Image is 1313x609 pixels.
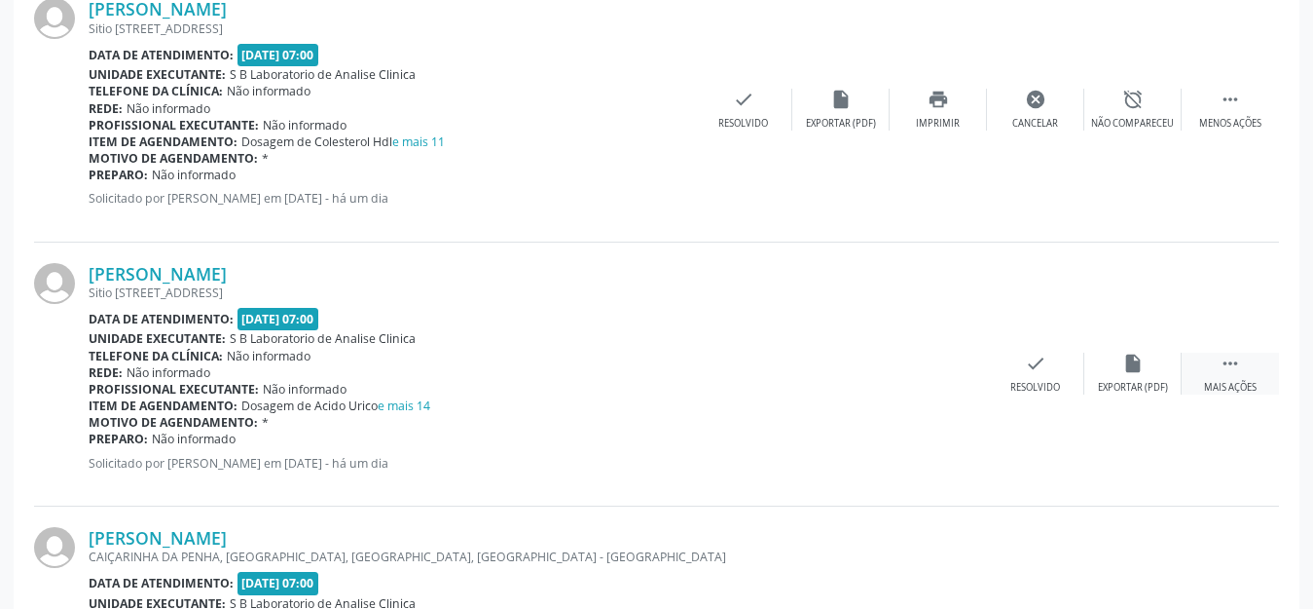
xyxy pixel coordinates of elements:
b: Preparo: [89,167,148,183]
b: Motivo de agendamento: [89,414,258,431]
span: [DATE] 07:00 [237,44,319,66]
span: Não informado [152,431,236,447]
b: Item de agendamento: [89,398,237,414]
i: alarm_off [1122,89,1144,110]
span: Não informado [227,83,310,99]
div: Resolvido [1010,381,1060,395]
img: img [34,263,75,304]
div: Sitio [STREET_ADDRESS] [89,285,987,301]
a: [PERSON_NAME] [89,263,227,285]
span: S B Laboratorio de Analise Clinica [230,66,416,83]
b: Motivo de agendamento: [89,150,258,167]
div: Mais ações [1204,381,1257,395]
b: Profissional executante: [89,381,259,398]
div: Não compareceu [1091,117,1174,131]
i: check [1025,353,1046,374]
b: Data de atendimento: [89,311,234,327]
div: Sitio [STREET_ADDRESS] [89,20,695,37]
i: print [928,89,949,110]
span: Dosagem de Acido Urico [241,398,430,414]
i: insert_drive_file [1122,353,1144,374]
a: [PERSON_NAME] [89,527,227,549]
b: Data de atendimento: [89,47,234,63]
span: Não informado [263,117,346,133]
i:  [1220,89,1241,110]
i: insert_drive_file [830,89,852,110]
span: Não informado [263,381,346,398]
span: Não informado [127,364,210,381]
i: cancel [1025,89,1046,110]
b: Rede: [89,100,123,117]
div: Imprimir [916,117,960,131]
b: Rede: [89,364,123,381]
b: Item de agendamento: [89,133,237,150]
div: Exportar (PDF) [1098,381,1168,395]
div: Exportar (PDF) [806,117,876,131]
div: Menos ações [1199,117,1261,131]
div: CAIÇARINHA DA PENHA, [GEOGRAPHIC_DATA], [GEOGRAPHIC_DATA], [GEOGRAPHIC_DATA] - [GEOGRAPHIC_DATA] [89,549,987,565]
div: Resolvido [718,117,768,131]
span: S B Laboratorio de Analise Clinica [230,330,416,347]
b: Unidade executante: [89,330,226,347]
div: Cancelar [1012,117,1058,131]
i:  [1220,353,1241,374]
i: check [733,89,754,110]
b: Preparo: [89,431,148,447]
b: Profissional executante: [89,117,259,133]
a: e mais 11 [392,133,445,150]
b: Data de atendimento: [89,575,234,591]
span: [DATE] 07:00 [237,572,319,594]
b: Telefone da clínica: [89,83,223,99]
span: Não informado [227,348,310,364]
span: Não informado [127,100,210,117]
a: e mais 14 [378,398,430,414]
p: Solicitado por [PERSON_NAME] em [DATE] - há um dia [89,190,695,207]
b: Telefone da clínica: [89,348,223,364]
span: Não informado [152,167,236,183]
span: [DATE] 07:00 [237,308,319,330]
b: Unidade executante: [89,66,226,83]
p: Solicitado por [PERSON_NAME] em [DATE] - há um dia [89,455,987,472]
span: Dosagem de Colesterol Hdl [241,133,445,150]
